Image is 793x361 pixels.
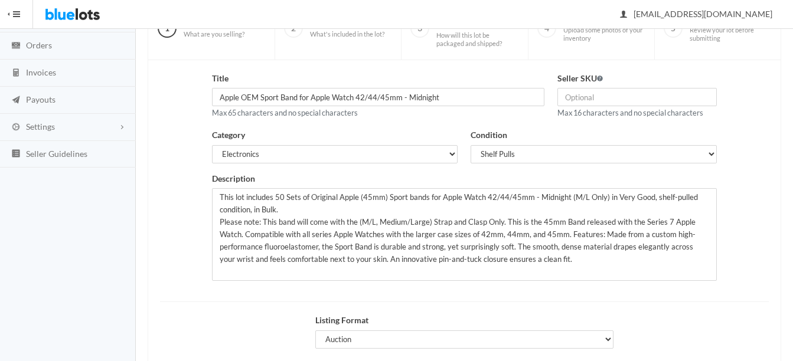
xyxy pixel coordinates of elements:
span: What's included in the lot? [310,30,384,38]
ion-icon: person [618,9,629,21]
label: Category [212,129,245,142]
span: Upload some photos of your inventory [563,26,645,42]
small: Max 16 characters and no special characters [557,108,703,117]
span: Seller Guidelines [26,149,87,159]
span: Orders [26,40,52,50]
span: [EMAIL_ADDRESS][DOMAIN_NAME] [621,9,772,19]
ion-icon: list box [10,149,22,160]
ion-icon: calculator [10,68,22,79]
label: Seller SKU [557,72,603,86]
label: Listing Format [315,314,368,327]
span: What are you selling? [184,30,244,38]
ion-icon: cash [10,41,22,52]
span: Payouts [26,94,56,104]
span: How will this lot be packaged and shipped? [436,31,518,47]
small: Max 65 characters and no special characters [212,108,358,117]
span: Review your lot before submitting [690,26,771,42]
textarea: This lot includes 50 Sets of Original Apple (45mm) Sport bands for Apple Watch 42/44/45mm - Midni... [212,188,717,281]
label: Title [212,72,229,86]
input: e.g. North Face, Polarmax and More Women's Winter Apparel [212,88,544,106]
label: Condition [471,129,507,142]
ion-icon: cog [10,122,22,133]
input: Optional [557,88,717,106]
ion-icon: paper plane [10,95,22,106]
label: Description [212,172,255,186]
span: Invoices [26,67,56,77]
span: Settings [26,122,55,132]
